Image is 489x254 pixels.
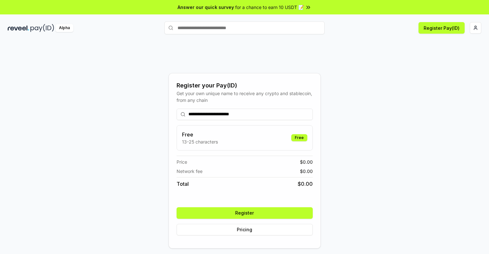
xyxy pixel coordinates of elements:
[177,224,313,235] button: Pricing
[182,138,218,145] p: 13-25 characters
[55,24,73,32] div: Alpha
[177,90,313,103] div: Get your own unique name to receive any crypto and stablecoin, from any chain
[8,24,29,32] img: reveel_dark
[177,168,203,175] span: Network fee
[177,159,187,165] span: Price
[291,134,307,141] div: Free
[30,24,54,32] img: pay_id
[177,207,313,219] button: Register
[419,22,465,34] button: Register Pay(ID)
[178,4,234,11] span: Answer our quick survey
[177,180,189,188] span: Total
[235,4,304,11] span: for a chance to earn 10 USDT 📝
[298,180,313,188] span: $ 0.00
[177,81,313,90] div: Register your Pay(ID)
[300,159,313,165] span: $ 0.00
[300,168,313,175] span: $ 0.00
[182,131,218,138] h3: Free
